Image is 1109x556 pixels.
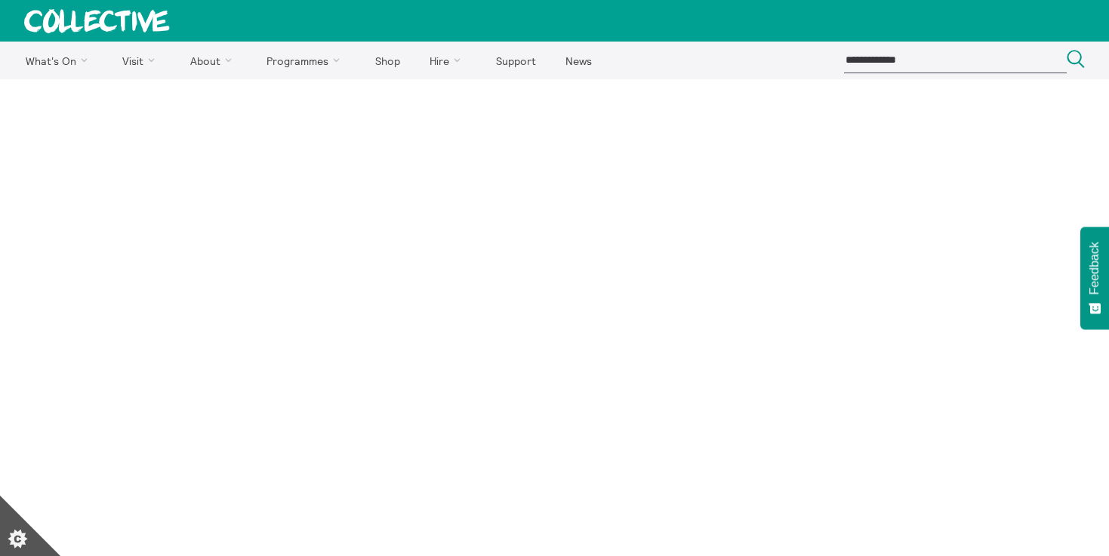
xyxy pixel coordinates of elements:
[1088,242,1101,295] span: Feedback
[417,42,480,79] a: Hire
[1080,227,1109,329] button: Feedback - Show survey
[552,42,605,79] a: News
[109,42,174,79] a: Visit
[177,42,251,79] a: About
[12,42,106,79] a: What's On
[482,42,549,79] a: Support
[362,42,413,79] a: Shop
[254,42,359,79] a: Programmes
